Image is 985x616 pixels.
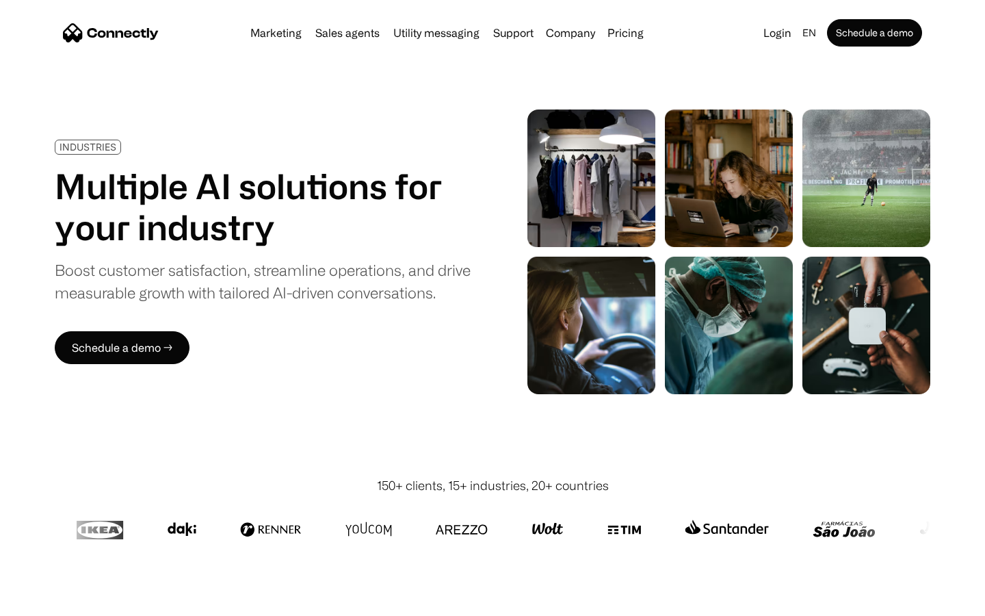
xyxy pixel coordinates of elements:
a: Pricing [602,27,649,38]
a: Schedule a demo [827,19,922,47]
div: 150+ clients, 15+ industries, 20+ countries [377,476,609,495]
div: Company [546,23,595,42]
a: Marketing [245,27,307,38]
div: INDUSTRIES [60,142,116,152]
a: Schedule a demo → [55,331,189,364]
a: Support [488,27,539,38]
div: Boost customer satisfaction, streamline operations, and drive measurable growth with tailored AI-... [55,259,471,304]
a: Login [758,23,797,42]
aside: Language selected: English [14,591,82,611]
a: Utility messaging [388,27,485,38]
h1: Multiple AI solutions for your industry [55,166,471,248]
div: en [802,23,816,42]
ul: Language list [27,592,82,611]
a: Sales agents [310,27,385,38]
